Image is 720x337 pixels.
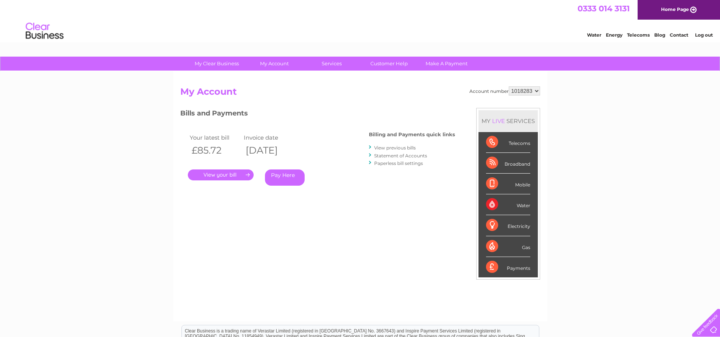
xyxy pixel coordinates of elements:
a: . [188,169,254,180]
a: View previous bills [374,145,416,151]
a: Energy [606,32,622,38]
div: Clear Business is a trading name of Verastar Limited (registered in [GEOGRAPHIC_DATA] No. 3667643... [182,4,539,37]
div: Payments [486,257,530,277]
a: My Account [243,57,305,71]
a: Contact [670,32,688,38]
img: logo.png [25,20,64,43]
a: My Clear Business [186,57,248,71]
a: Telecoms [627,32,650,38]
h3: Bills and Payments [180,108,455,121]
a: Log out [695,32,713,38]
h4: Billing and Payments quick links [369,132,455,137]
a: Services [300,57,363,71]
a: Pay Here [265,169,305,186]
th: £85.72 [188,143,242,158]
th: [DATE] [242,143,296,158]
a: 0333 014 3131 [578,4,630,13]
td: Your latest bill [188,132,242,143]
div: LIVE [491,117,506,125]
div: MY SERVICES [478,110,538,132]
div: Telecoms [486,132,530,153]
div: Account number [469,86,540,95]
a: Statement of Accounts [374,153,427,158]
td: Invoice date [242,132,296,143]
div: Electricity [486,215,530,236]
div: Gas [486,236,530,257]
a: Water [587,32,601,38]
div: Mobile [486,174,530,194]
a: Blog [654,32,665,38]
a: Customer Help [358,57,420,71]
h2: My Account [180,86,540,101]
a: Make A Payment [415,57,478,71]
div: Broadband [486,153,530,174]
div: Water [486,194,530,215]
a: Paperless bill settings [374,160,423,166]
